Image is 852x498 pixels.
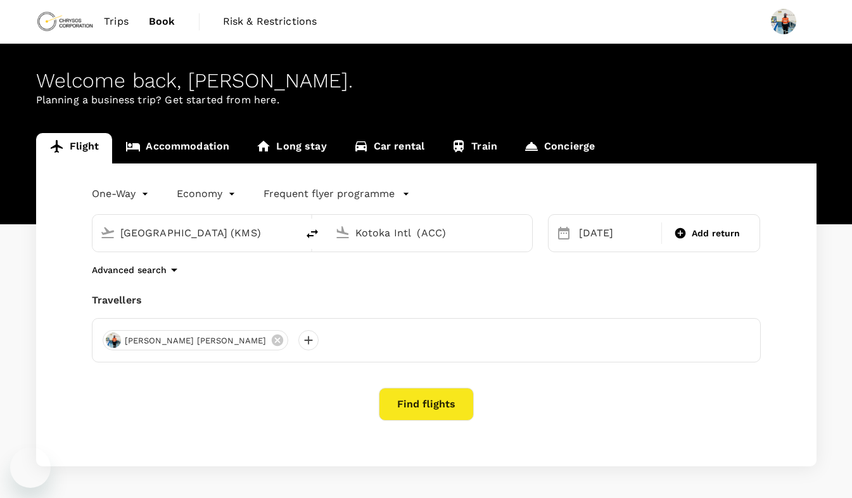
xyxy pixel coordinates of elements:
div: [PERSON_NAME] [PERSON_NAME] [103,330,288,350]
button: Open [288,231,291,234]
img: Andy Amoako Twum [771,9,796,34]
p: Planning a business trip? Get started from here. [36,93,817,108]
button: Find flights [379,388,474,421]
a: Flight [36,133,113,163]
a: Train [438,133,511,163]
span: [PERSON_NAME] [PERSON_NAME] [117,335,274,347]
a: Accommodation [112,133,243,163]
button: delete [297,219,327,249]
span: Add return [692,227,741,240]
iframe: Button to launch messaging window [10,447,51,488]
div: Welcome back , [PERSON_NAME] . [36,69,817,93]
a: Car rental [340,133,438,163]
span: Risk & Restrictions [223,14,317,29]
button: Advanced search [92,262,182,278]
div: [DATE] [574,220,659,246]
img: Chrysos Corporation [36,8,94,35]
input: Going to [355,223,505,243]
p: Advanced search [92,264,167,276]
button: Open [523,231,526,234]
div: Travellers [92,293,761,308]
button: Frequent flyer programme [264,186,410,201]
div: One-Way [92,184,151,204]
input: Depart from [120,223,270,243]
a: Long stay [243,133,340,163]
img: avatar-66b4d5868d7a9.jpeg [106,333,121,348]
span: Book [149,14,175,29]
a: Concierge [511,133,608,163]
div: Economy [177,184,238,204]
span: Trips [104,14,129,29]
p: Frequent flyer programme [264,186,395,201]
